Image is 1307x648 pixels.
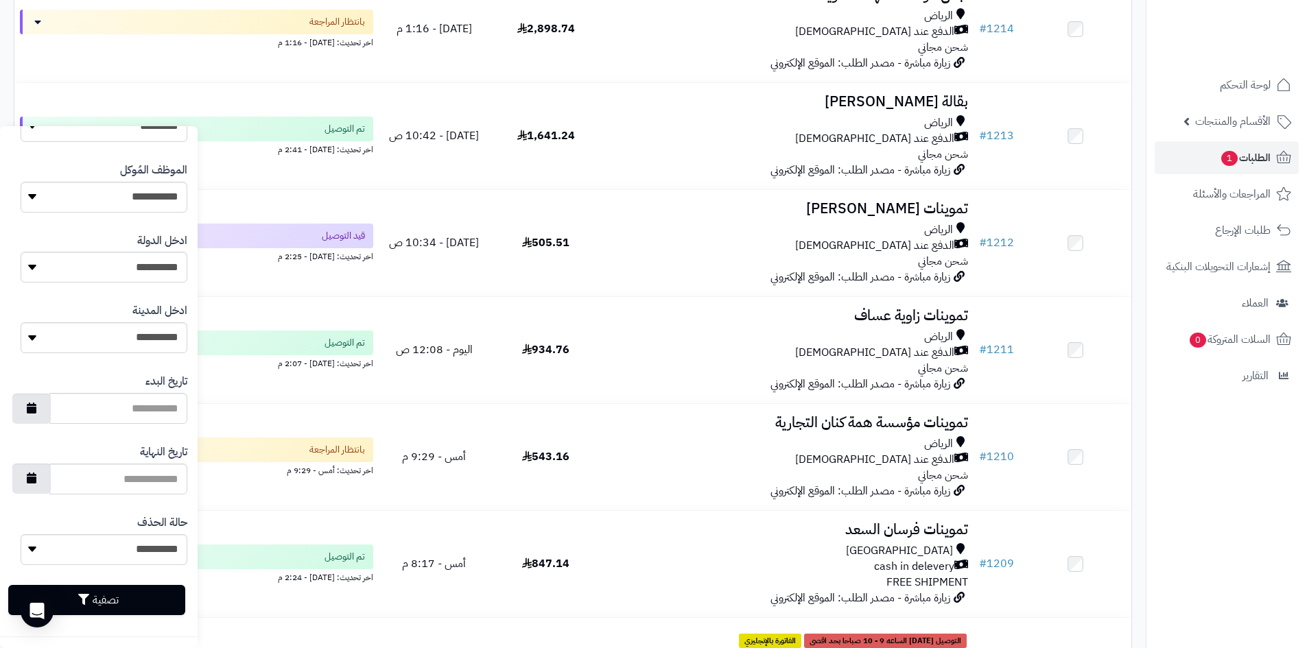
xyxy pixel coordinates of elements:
a: #1213 [979,128,1014,144]
span: زيارة مباشرة - مصدر الطلب: الموقع الإلكتروني [770,55,950,71]
span: # [979,235,987,251]
span: زيارة مباشرة - مصدر الطلب: الموقع الإلكتروني [770,269,950,285]
span: الرياض [924,436,953,452]
a: #1212 [979,235,1014,251]
span: زيارة مباشرة - مصدر الطلب: الموقع الإلكتروني [770,162,950,178]
div: Open Intercom Messenger [21,595,54,627]
label: تاريخ النهاية [140,444,187,460]
span: العملاء [1242,293,1269,313]
h3: تموينات مؤسسة همة كنان التجارية [607,415,968,431]
span: 847.14 [522,555,569,572]
span: شحن مجاني [918,467,968,483]
span: 505.51 [522,235,569,251]
span: [DATE] - 10:34 ص [389,235,479,251]
span: شحن مجاني [918,253,968,269]
span: الطلبات [1220,148,1271,167]
span: الدفع عند [DEMOGRAPHIC_DATA] [795,24,954,40]
span: السلات المتروكة [1188,330,1271,349]
a: المراجعات والأسئلة [1155,178,1299,211]
label: تاريخ البدء [145,374,187,389]
label: ادخل الدولة [137,233,187,249]
h3: تموينات [PERSON_NAME] [607,201,968,217]
label: ادخل المدينة [132,303,187,319]
span: الرياض [924,329,953,345]
a: العملاء [1155,287,1299,320]
span: أمس - 8:17 م [402,555,466,572]
div: اخر تحديث: [DATE] - 1:16 م [20,34,373,49]
span: cash in delevery [874,559,954,575]
a: إشعارات التحويلات البنكية [1155,250,1299,283]
span: الدفع عند [DEMOGRAPHIC_DATA] [795,238,954,254]
span: شحن مجاني [918,39,968,56]
label: الموظف المُوكل [120,163,187,178]
span: التقارير [1243,366,1269,385]
span: # [979,341,987,358]
a: #1211 [979,341,1014,358]
span: زيارة مباشرة - مصدر الطلب: الموقع الإلكتروني [770,590,950,606]
span: الرياض [924,8,953,24]
span: # [979,555,987,572]
span: شحن مجاني [918,360,968,376]
span: لوحة التحكم [1220,75,1271,95]
a: السلات المتروكة0 [1155,323,1299,356]
span: 0 [1190,333,1206,348]
span: 2,898.74 [517,21,575,37]
span: الرياض [924,115,953,131]
span: المراجعات والأسئلة [1193,184,1271,204]
span: تم التوصيل [325,336,365,350]
span: أمس - 9:29 م [402,448,466,465]
a: #1209 [979,555,1014,572]
span: الدفع عند [DEMOGRAPHIC_DATA] [795,452,954,468]
span: تم التوصيل [325,122,365,136]
a: طلبات الإرجاع [1155,214,1299,247]
span: الأقسام والمنتجات [1195,112,1271,131]
span: # [979,128,987,144]
h3: تموينات زاوية عساف [607,308,968,324]
span: اليوم - 12:08 ص [396,341,473,358]
span: الرياض [924,222,953,238]
label: حالة الحذف [137,515,187,531]
a: لوحة التحكم [1155,69,1299,101]
span: 1 [1221,151,1238,166]
span: إشعارات التحويلات البنكية [1166,257,1271,276]
a: الطلبات1 [1155,141,1299,174]
span: [DATE] - 1:16 م [397,21,472,37]
span: شحن مجاني [918,146,968,163]
a: التقارير [1155,359,1299,392]
span: # [979,21,987,37]
button: تصفية [8,585,185,615]
span: FREE SHIPMENT [886,574,968,590]
span: الدفع عند [DEMOGRAPHIC_DATA] [795,131,954,147]
span: 1,641.24 [517,128,575,144]
span: 934.76 [522,341,569,358]
span: بانتظار المراجعة [309,15,365,29]
span: بانتظار المراجعة [309,443,365,457]
span: 543.16 [522,448,569,465]
h3: بقالة [PERSON_NAME] [607,94,968,110]
a: #1214 [979,21,1014,37]
h3: تموينات فرسان السعد [607,522,968,538]
span: # [979,448,987,465]
a: #1210 [979,448,1014,465]
span: [GEOGRAPHIC_DATA] [846,543,953,559]
span: قيد التوصيل [322,229,365,243]
span: الدفع عند [DEMOGRAPHIC_DATA] [795,345,954,361]
span: زيارة مباشرة - مصدر الطلب: الموقع الإلكتروني [770,376,950,392]
span: [DATE] - 10:42 ص [389,128,479,144]
span: زيارة مباشرة - مصدر الطلب: الموقع الإلكتروني [770,483,950,499]
span: تم التوصيل [325,550,365,564]
span: طلبات الإرجاع [1215,221,1271,240]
